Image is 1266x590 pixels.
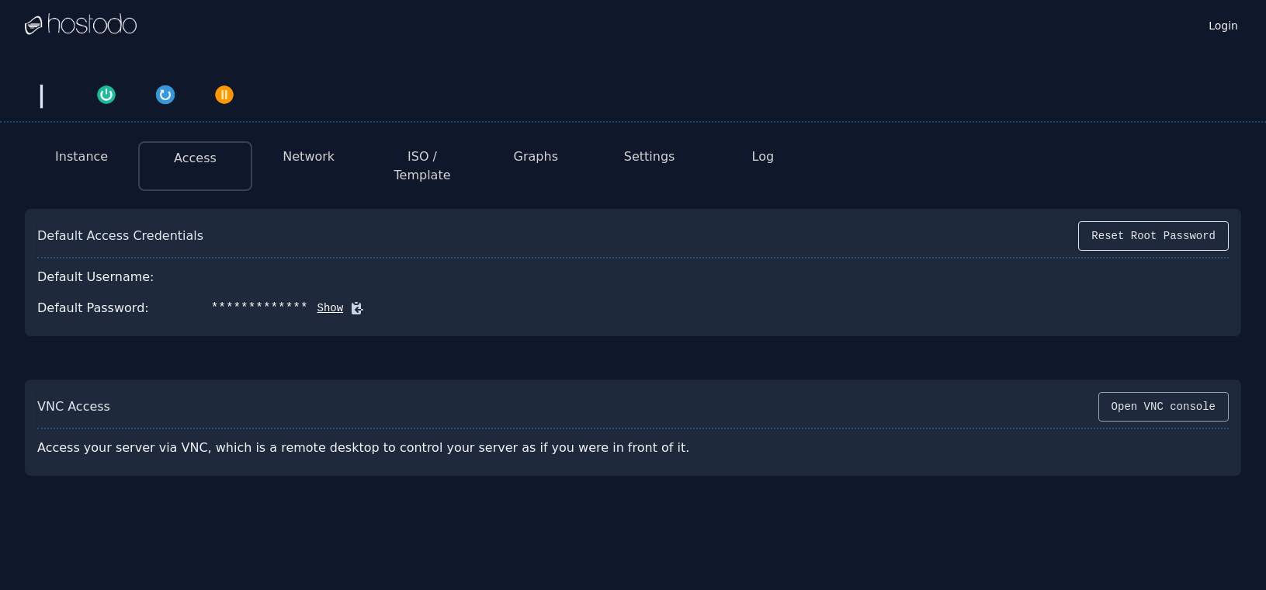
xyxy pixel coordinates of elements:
button: Log [752,147,775,166]
button: Open VNC console [1098,392,1229,422]
a: Login [1205,15,1241,33]
button: Graphs [514,147,558,166]
div: Default Access Credentials [37,227,203,245]
div: Access your server via VNC, which is a remote desktop to control your server as if you were in fr... [37,432,733,463]
img: Power Off [213,84,235,106]
button: Instance [55,147,108,166]
div: VNC Access [37,397,110,416]
button: Power Off [195,81,254,106]
button: ISO / Template [378,147,467,185]
button: Access [174,149,217,168]
button: Show [308,300,344,316]
div: Default Username: [37,268,154,286]
div: Default Password: [37,299,149,318]
button: Power On [77,81,136,106]
img: Power On [95,84,117,106]
button: Restart [136,81,195,106]
button: Network [283,147,335,166]
button: Settings [624,147,675,166]
button: Reset Root Password [1078,221,1229,251]
div: | [31,81,52,109]
img: Logo [25,13,137,36]
img: Restart [154,84,176,106]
